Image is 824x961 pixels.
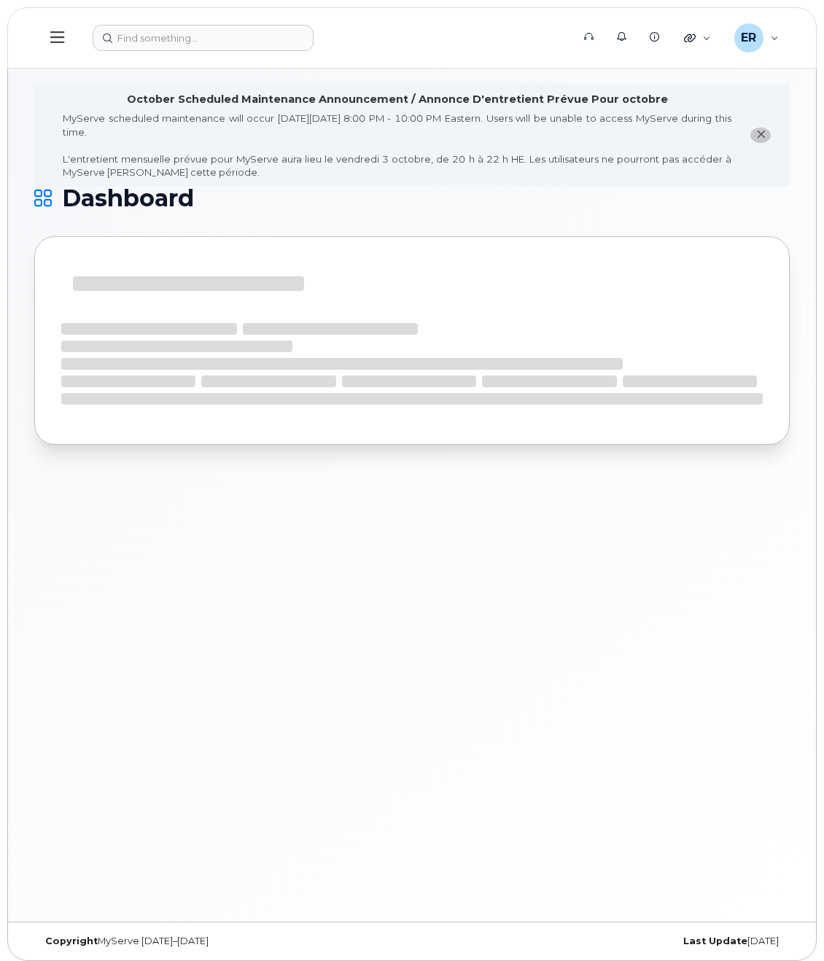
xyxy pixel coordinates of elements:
div: MyServe scheduled maintenance will occur [DATE][DATE] 8:00 PM - 10:00 PM Eastern. Users will be u... [63,112,731,179]
div: MyServe [DATE]–[DATE] [34,935,412,947]
div: October Scheduled Maintenance Announcement / Annonce D'entretient Prévue Pour octobre [127,92,668,107]
button: close notification [750,128,771,143]
div: [DATE] [412,935,790,947]
span: Dashboard [62,187,194,209]
strong: Copyright [45,935,98,946]
strong: Last Update [683,935,747,946]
